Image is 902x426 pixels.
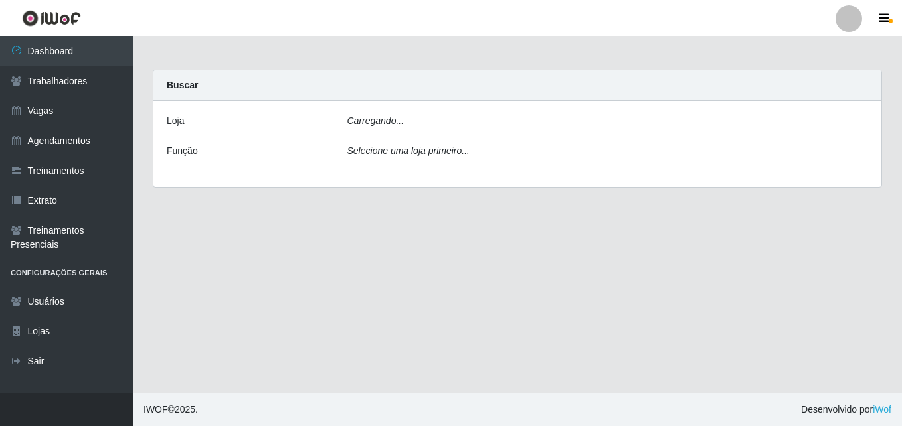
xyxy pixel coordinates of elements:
[22,10,81,27] img: CoreUI Logo
[167,80,198,90] strong: Buscar
[801,403,891,417] span: Desenvolvido por
[347,115,405,126] i: Carregando...
[143,404,168,415] span: IWOF
[873,404,891,415] a: iWof
[167,114,184,128] label: Loja
[347,145,470,156] i: Selecione uma loja primeiro...
[143,403,198,417] span: © 2025 .
[167,144,198,158] label: Função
